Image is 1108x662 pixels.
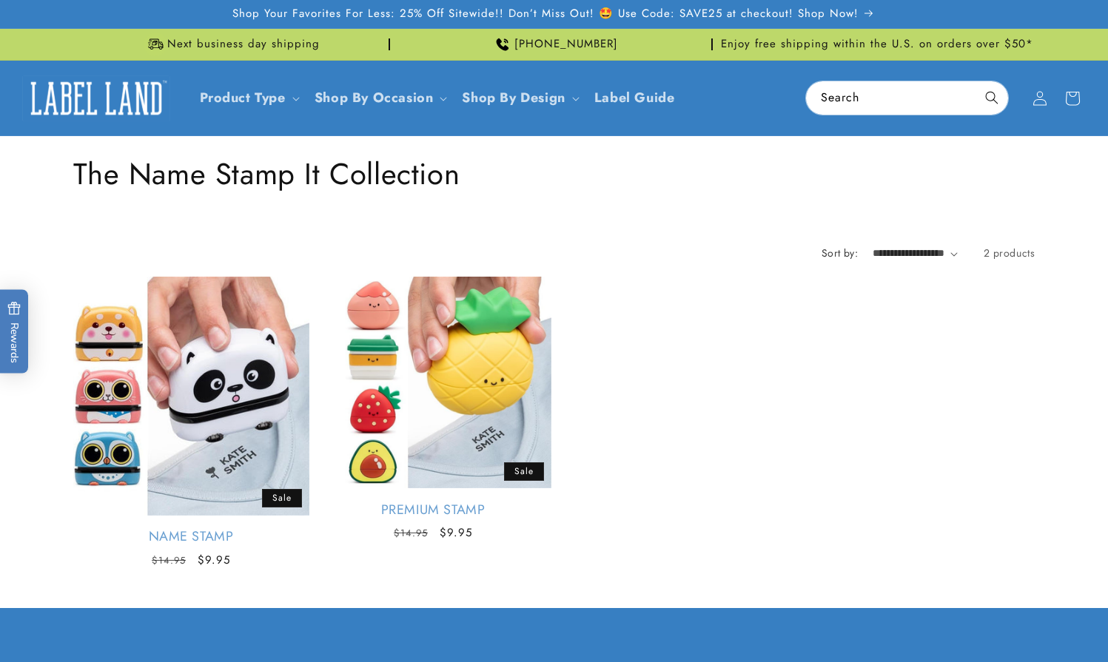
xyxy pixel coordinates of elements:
[200,88,286,107] a: Product Type
[976,81,1008,114] button: Search
[462,88,565,107] a: Shop By Design
[167,37,320,52] span: Next business day shipping
[984,246,1035,260] span: 2 products
[585,81,684,115] a: Label Guide
[306,81,454,115] summary: Shop By Occasion
[232,7,859,21] span: Shop Your Favorites For Less: 25% Off Sitewide!! Don’t Miss Out! 🤩 Use Code: SAVE25 at checkout! ...
[514,37,618,52] span: [PHONE_NUMBER]
[191,81,306,115] summary: Product Type
[7,301,21,362] span: Rewards
[721,37,1033,52] span: Enjoy free shipping within the U.S. on orders over $50*
[396,29,713,60] div: Announcement
[22,75,170,121] img: Label Land
[73,155,1035,193] h1: The Name Stamp It Collection
[822,246,858,260] label: Sort by:
[315,89,434,107] span: Shop By Occasion
[315,501,551,519] a: Premium Stamp
[17,70,176,126] a: Label Land
[453,81,585,115] summary: Shop By Design
[594,89,675,107] span: Label Guide
[73,29,390,60] div: Announcement
[719,29,1035,60] div: Announcement
[73,528,309,545] a: Name Stamp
